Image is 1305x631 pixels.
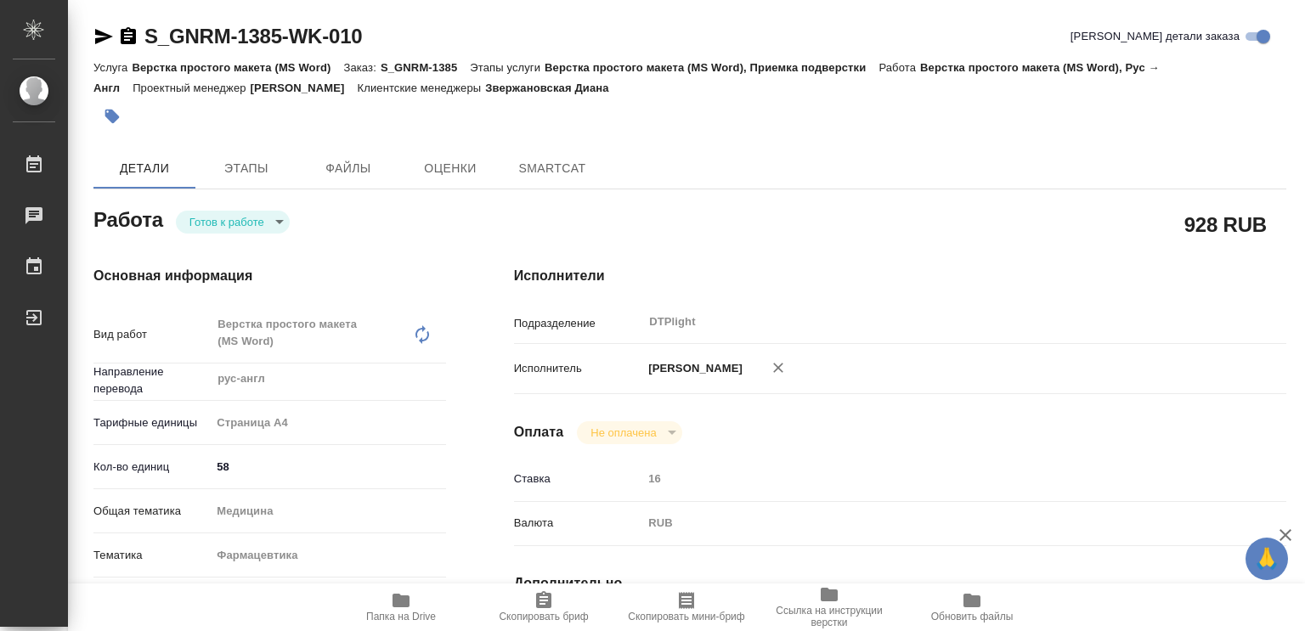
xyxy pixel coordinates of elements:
[514,315,643,332] p: Подразделение
[615,583,758,631] button: Скопировать мини-бриф
[642,509,1222,538] div: RUB
[514,470,643,487] p: Ставка
[585,425,661,440] button: Не оплачена
[308,158,389,179] span: Файлы
[118,26,138,47] button: Скопировать ссылку
[358,82,486,94] p: Клиентские менеджеры
[485,82,621,94] p: Звержановская Диана
[410,158,491,179] span: Оценки
[144,25,362,48] a: S_GNRM-1385-WK-010
[184,215,269,229] button: Готов к работе
[176,211,290,234] div: Готов к работе
[642,360,743,377] p: [PERSON_NAME]
[366,611,436,623] span: Папка на Drive
[211,454,445,479] input: ✎ Введи что-нибудь
[206,158,287,179] span: Этапы
[760,349,797,386] button: Удалить исполнителя
[93,363,211,397] p: Направление перевода
[514,515,643,532] p: Валюта
[93,326,211,343] p: Вид работ
[93,26,114,47] button: Скопировать ссылку для ЯМессенджера
[514,422,564,442] h4: Оплата
[93,459,211,476] p: Кол-во единиц
[472,583,615,631] button: Скопировать бриф
[93,203,163,234] h2: Работа
[93,414,211,431] p: Тарифные единицы
[470,61,545,74] p: Этапы услуги
[514,360,643,377] p: Исполнитель
[499,611,588,623] span: Скопировать бриф
[931,611,1014,623] span: Обновить файлы
[511,158,593,179] span: SmartCat
[758,583,901,631] button: Ссылка на инструкции верстки
[545,61,878,74] p: Верстка простого макета (MS Word), Приемка подверстки
[1246,538,1288,580] button: 🙏
[878,61,920,74] p: Работа
[93,61,132,74] p: Услуга
[1071,28,1240,45] span: [PERSON_NAME] детали заказа
[577,421,681,444] div: Готов к работе
[251,82,358,94] p: [PERSON_NAME]
[514,573,1286,594] h4: Дополнительно
[642,466,1222,491] input: Пустое поле
[133,82,250,94] p: Проектный менеджер
[330,583,472,631] button: Папка на Drive
[628,611,744,623] span: Скопировать мини-бриф
[901,583,1043,631] button: Обновить файлы
[381,61,470,74] p: S_GNRM-1385
[211,408,445,437] div: Страница А4
[93,266,446,286] h4: Основная информация
[768,605,890,628] span: Ссылка на инструкции верстки
[1252,541,1281,577] span: 🙏
[211,541,445,570] div: Фармацевтика
[104,158,185,179] span: Детали
[132,61,343,74] p: Верстка простого макета (MS Word)
[343,61,380,74] p: Заказ:
[1184,210,1267,239] h2: 928 RUB
[211,497,445,526] div: Медицина
[514,266,1286,286] h4: Исполнители
[93,503,211,520] p: Общая тематика
[93,547,211,564] p: Тематика
[93,98,131,135] button: Добавить тэг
